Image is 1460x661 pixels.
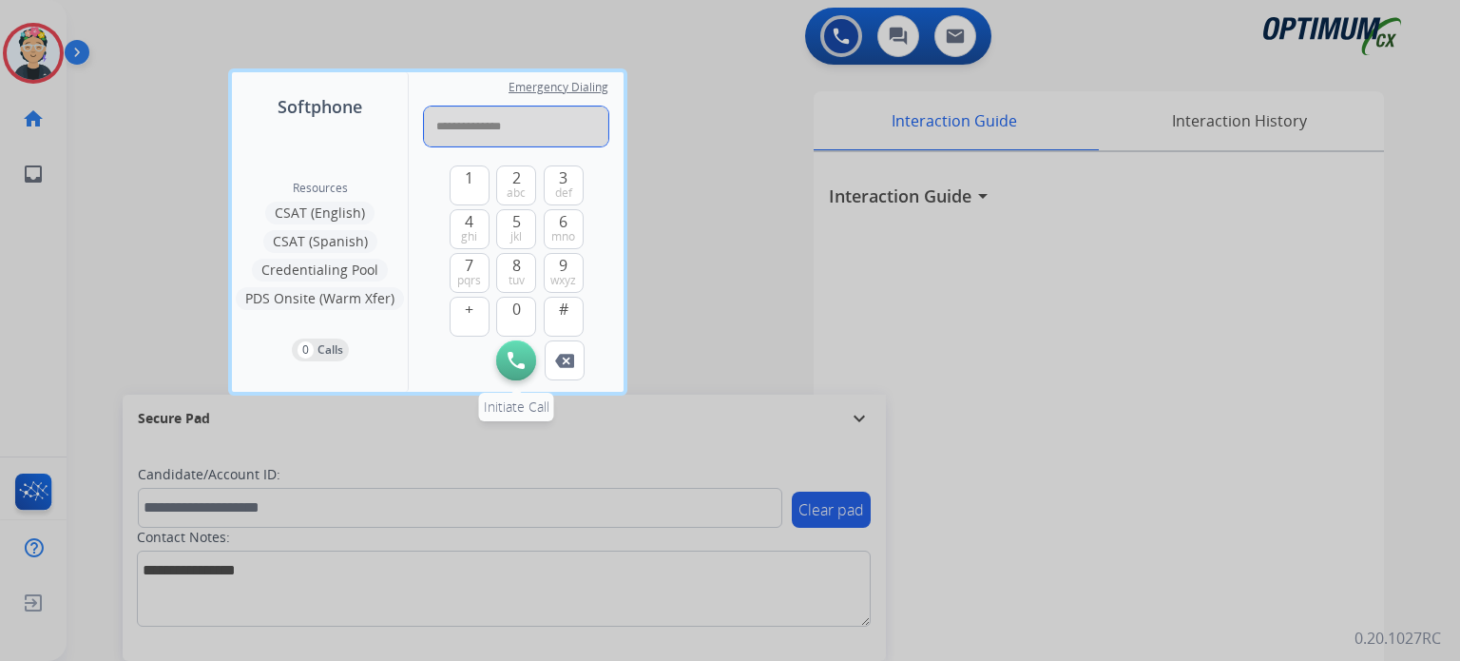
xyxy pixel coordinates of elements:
button: 8tuv [496,253,536,293]
button: 2abc [496,165,536,205]
span: pqrs [457,273,481,288]
span: 4 [465,210,473,233]
span: 3 [559,166,567,189]
p: 0.20.1027RC [1354,627,1441,650]
button: PDS Onsite (Warm Xfer) [236,287,404,310]
span: 9 [559,254,567,277]
span: tuv [509,273,525,288]
button: # [544,297,584,337]
span: Resources [293,181,348,196]
span: + [465,298,473,321]
span: 6 [559,210,567,233]
span: Initiate Call [484,398,549,416]
p: 0 [298,341,314,359]
span: ghi [461,229,477,244]
span: abc [507,185,526,201]
span: def [555,185,572,201]
button: 1 [450,165,490,205]
button: 0 [496,297,536,337]
span: wxyz [550,273,576,288]
button: 9wxyz [544,253,584,293]
span: # [559,298,568,321]
span: mno [551,229,575,244]
img: call-button [555,354,574,368]
button: 4ghi [450,209,490,249]
button: CSAT (Spanish) [263,230,377,253]
p: Calls [317,341,343,359]
img: call-button [508,352,525,369]
span: Softphone [278,93,362,120]
button: Credentialing Pool [252,259,388,282]
button: Initiate Call [496,340,536,380]
button: + [450,297,490,337]
button: 3def [544,165,584,205]
span: 5 [512,210,521,233]
button: 7pqrs [450,253,490,293]
span: 0 [512,298,521,321]
span: 1 [465,166,473,189]
span: 8 [512,254,521,277]
button: 0Calls [292,339,349,361]
button: 6mno [544,209,584,249]
span: 2 [512,166,521,189]
button: CSAT (English) [265,202,375,224]
span: Emergency Dialing [509,80,608,95]
span: jkl [510,229,522,244]
span: 7 [465,254,473,277]
button: 5jkl [496,209,536,249]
